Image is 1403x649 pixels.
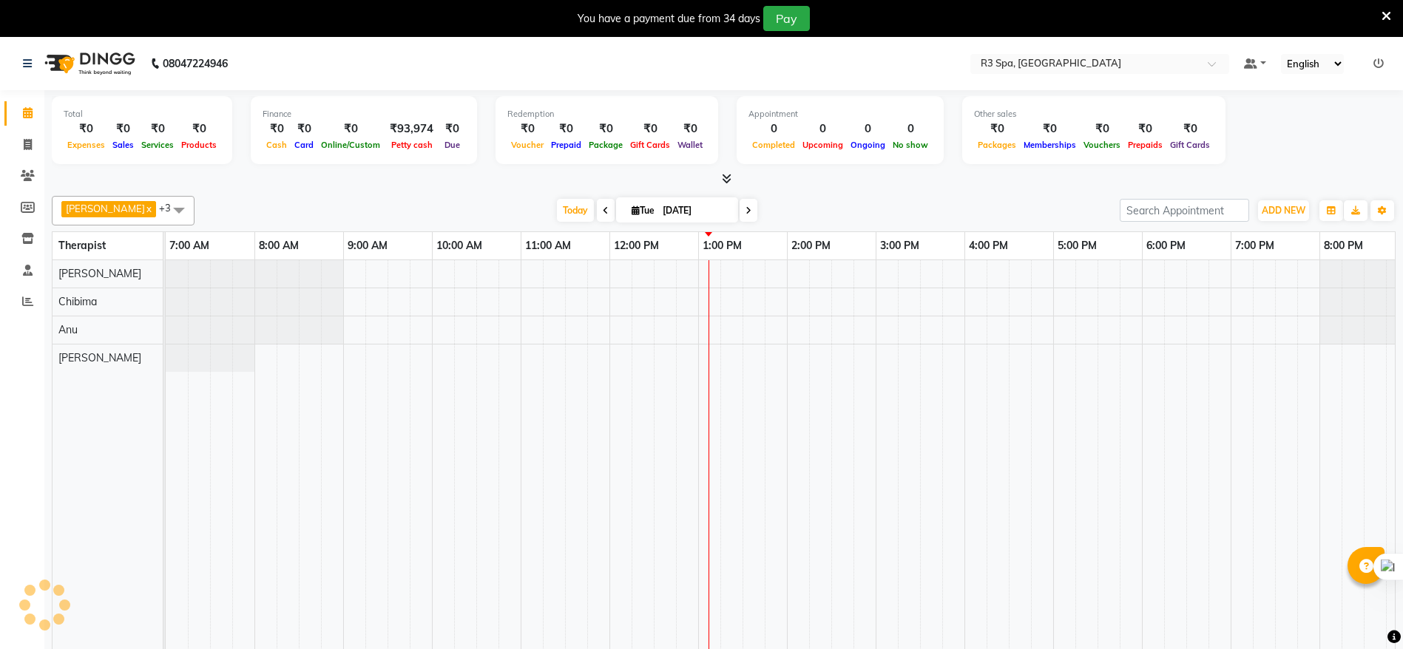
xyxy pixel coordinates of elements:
[1020,140,1080,150] span: Memberships
[763,6,810,31] button: Pay
[159,202,182,214] span: +3
[557,199,594,222] span: Today
[799,120,847,137] div: 0
[66,203,145,214] span: [PERSON_NAME]
[317,120,384,137] div: ₹0
[109,120,138,137] div: ₹0
[610,235,663,256] a: 12:00 PM
[889,140,932,150] span: No show
[138,120,178,137] div: ₹0
[58,323,78,336] span: Anu
[1262,205,1305,216] span: ADD NEW
[317,140,384,150] span: Online/Custom
[255,235,302,256] a: 8:00 AM
[1166,140,1214,150] span: Gift Cards
[799,140,847,150] span: Upcoming
[441,140,464,150] span: Due
[507,120,547,137] div: ₹0
[433,235,486,256] a: 10:00 AM
[58,351,141,364] span: [PERSON_NAME]
[109,140,138,150] span: Sales
[178,120,220,137] div: ₹0
[58,295,97,308] span: Chibima
[1231,235,1278,256] a: 7:00 PM
[847,120,889,137] div: 0
[674,140,706,150] span: Wallet
[748,108,932,120] div: Appointment
[628,205,658,216] span: Tue
[1020,120,1080,137] div: ₹0
[547,120,585,137] div: ₹0
[889,120,932,137] div: 0
[507,140,547,150] span: Voucher
[439,120,465,137] div: ₹0
[58,239,106,252] span: Therapist
[1054,235,1101,256] a: 5:00 PM
[1120,199,1249,222] input: Search Appointment
[626,120,674,137] div: ₹0
[263,120,291,137] div: ₹0
[263,108,465,120] div: Finance
[788,235,834,256] a: 2:00 PM
[626,140,674,150] span: Gift Cards
[263,140,291,150] span: Cash
[521,235,575,256] a: 11:00 AM
[1124,120,1166,137] div: ₹0
[748,140,799,150] span: Completed
[1080,120,1124,137] div: ₹0
[64,120,109,137] div: ₹0
[974,120,1020,137] div: ₹0
[1258,200,1309,221] button: ADD NEW
[58,267,141,280] span: [PERSON_NAME]
[547,140,585,150] span: Prepaid
[507,108,706,120] div: Redemption
[166,235,213,256] a: 7:00 AM
[965,235,1012,256] a: 4:00 PM
[1080,140,1124,150] span: Vouchers
[585,140,626,150] span: Package
[145,203,152,214] a: x
[291,120,317,137] div: ₹0
[64,108,220,120] div: Total
[578,11,760,27] div: You have a payment due from 34 days
[388,140,436,150] span: Petty cash
[847,140,889,150] span: Ongoing
[1166,120,1214,137] div: ₹0
[876,235,923,256] a: 3:00 PM
[974,108,1214,120] div: Other sales
[585,120,626,137] div: ₹0
[974,140,1020,150] span: Packages
[1320,235,1367,256] a: 8:00 PM
[344,235,391,256] a: 9:00 AM
[674,120,706,137] div: ₹0
[384,120,439,137] div: ₹93,974
[163,43,228,84] b: 08047224946
[178,140,220,150] span: Products
[748,120,799,137] div: 0
[1143,235,1189,256] a: 6:00 PM
[699,235,746,256] a: 1:00 PM
[1124,140,1166,150] span: Prepaids
[138,140,178,150] span: Services
[658,200,732,222] input: 2025-09-02
[38,43,139,84] img: logo
[1341,590,1388,634] iframe: chat widget
[291,140,317,150] span: Card
[64,140,109,150] span: Expenses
